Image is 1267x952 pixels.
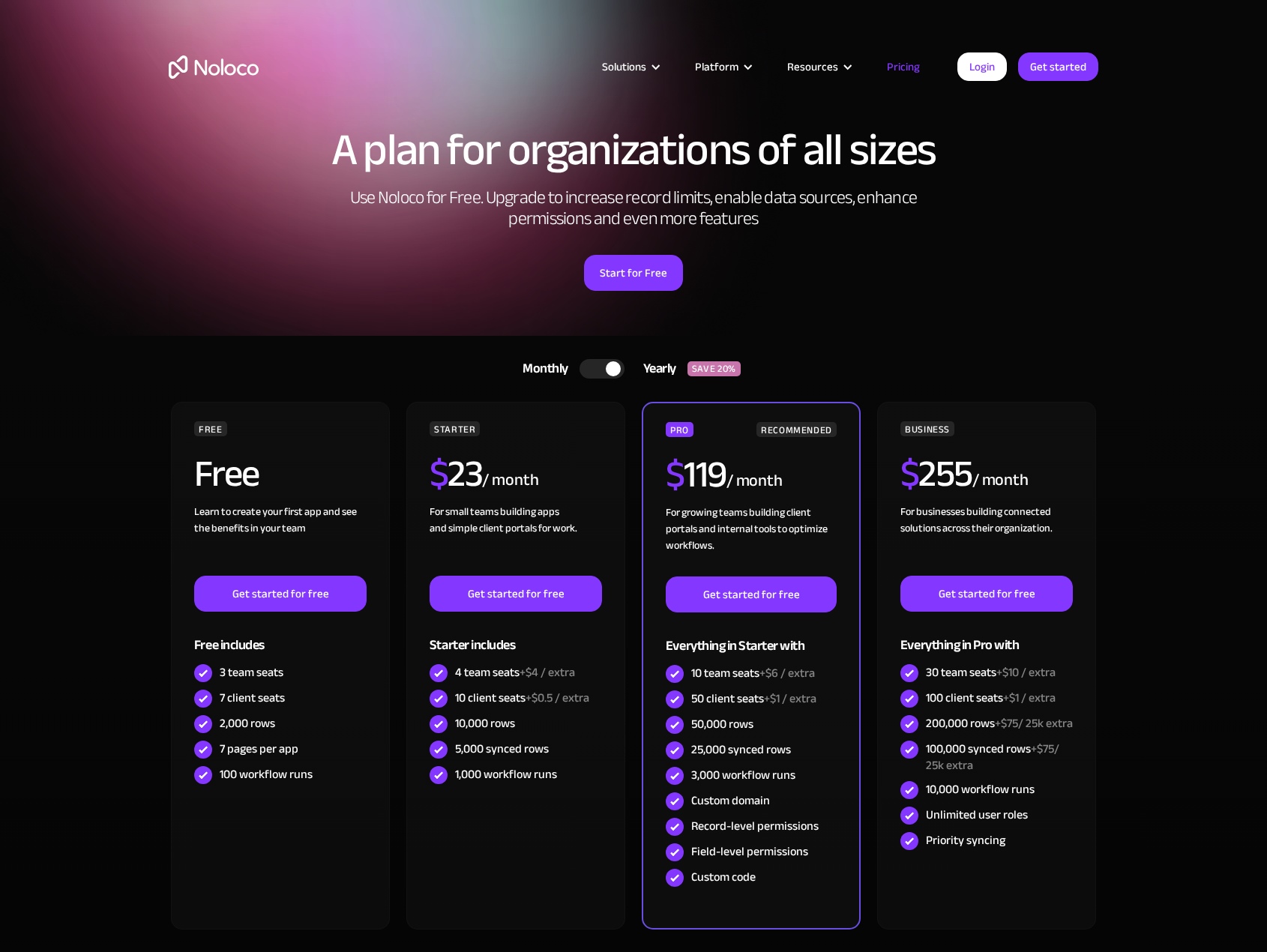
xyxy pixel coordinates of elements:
[666,612,837,661] div: Everything in Starter with
[926,690,1056,706] div: 100 client seats
[900,504,1073,576] div: For businesses building connected solutions across their organization. ‍
[455,715,515,732] div: 10,000 rows
[455,690,589,706] div: 10 client seats
[726,469,783,493] div: / month
[194,576,367,612] a: Get started for free
[756,422,837,437] div: RECOMMENDED
[482,469,538,492] div: / month
[996,661,1056,684] span: +$10 / extra
[957,52,1007,81] a: Login
[169,127,1098,172] h1: A plan for organizations of all sizes
[926,664,1056,681] div: 30 team seats
[430,455,483,492] h2: 23
[430,439,448,509] span: $
[504,358,580,380] div: Monthly
[900,439,919,509] span: $
[430,576,602,612] a: Get started for free
[691,665,815,681] div: 10 team seats
[926,715,1073,732] div: 200,000 rows
[972,469,1029,492] div: / month
[768,57,868,76] div: Resources
[666,439,684,510] span: $
[687,361,741,376] div: SAVE 20%
[220,664,283,681] div: 3 team seats
[1018,52,1098,81] a: Get started
[584,255,683,291] a: Start for Free
[691,869,756,885] div: Custom code
[900,576,1073,612] a: Get started for free
[787,57,838,76] div: Resources
[455,664,575,681] div: 4 team seats
[926,832,1005,849] div: Priority syncing
[666,504,837,576] div: For growing teams building client portals and internal tools to optimize workflows.
[666,576,837,612] a: Get started for free
[926,741,1073,774] div: 100,000 synced rows
[169,55,259,79] a: home
[455,741,549,757] div: 5,000 synced rows
[666,422,693,437] div: PRO
[764,687,816,710] span: +$1 / extra
[695,57,738,76] div: Platform
[995,712,1073,735] span: +$75/ 25k extra
[430,421,480,436] div: STARTER
[900,612,1073,660] div: Everything in Pro with
[430,612,602,660] div: Starter includes
[526,687,589,709] span: +$0.5 / extra
[926,738,1059,777] span: +$75/ 25k extra
[194,455,259,492] h2: Free
[455,766,557,783] div: 1,000 workflow runs
[691,690,816,707] div: 50 client seats
[691,741,791,758] div: 25,000 synced rows
[602,57,646,76] div: Solutions
[430,504,602,576] div: For small teams building apps and simple client portals for work. ‍
[691,716,753,732] div: 50,000 rows
[220,741,298,757] div: 7 pages per app
[691,843,808,860] div: Field-level permissions
[220,715,275,732] div: 2,000 rows
[691,767,795,783] div: 3,000 workflow runs
[676,57,768,76] div: Platform
[926,781,1035,798] div: 10,000 workflow runs
[691,792,770,809] div: Custom domain
[583,57,676,76] div: Solutions
[759,662,815,684] span: +$6 / extra
[868,57,939,76] a: Pricing
[900,455,972,492] h2: 255
[900,421,954,436] div: BUSINESS
[334,187,933,229] h2: Use Noloco for Free. Upgrade to increase record limits, enable data sources, enhance permissions ...
[691,818,819,834] div: Record-level permissions
[194,504,367,576] div: Learn to create your first app and see the benefits in your team ‍
[926,807,1028,823] div: Unlimited user roles
[220,690,285,706] div: 7 client seats
[666,456,726,493] h2: 119
[625,358,687,380] div: Yearly
[520,661,575,684] span: +$4 / extra
[194,612,367,660] div: Free includes
[1003,687,1056,709] span: +$1 / extra
[220,766,313,783] div: 100 workflow runs
[194,421,227,436] div: FREE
